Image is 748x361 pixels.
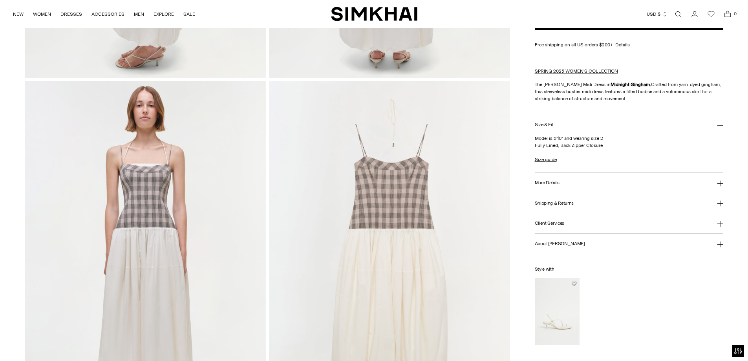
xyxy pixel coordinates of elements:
h3: Shipping & Returns [535,201,574,206]
button: Client Services [535,214,724,234]
a: MEN [134,5,144,23]
button: Size & Fit [535,115,724,135]
h3: Size & Fit [535,123,554,128]
a: ACCESSORIES [91,5,124,23]
a: WOMEN [33,5,51,23]
h3: More Details [535,180,560,185]
div: Free shipping on all US orders $200+ [535,41,724,48]
a: NEW [13,5,24,23]
h3: Client Services [535,221,565,226]
iframe: Gorgias live chat messenger [709,324,740,353]
a: SPRING 2025 WOMEN'S COLLECTION [535,68,618,74]
a: Go to the account page [687,6,702,22]
a: Details [615,41,630,48]
strong: Midnight Gingham. [611,82,651,87]
span: 0 [732,10,739,17]
button: About [PERSON_NAME] [535,234,724,254]
a: EXPLORE [154,5,174,23]
p: Model is 5'10" and wearing size 2 Fully Lined, Back Zipper Closure [535,135,724,149]
button: Add to Wishlist [572,281,576,286]
h6: Style with [535,267,724,272]
button: Shipping & Returns [535,193,724,213]
p: The [PERSON_NAME] Midi Dress in Crafted from yarn-dyed gingham, this sleeveless bustier midi dres... [535,81,724,102]
button: More Details [535,173,724,193]
a: Open search modal [670,6,686,22]
a: Size guide [535,156,557,163]
a: Wishlist [703,6,719,22]
button: USD $ [647,5,668,23]
h3: About [PERSON_NAME] [535,241,585,246]
a: SALE [183,5,195,23]
a: SIMKHAI [331,6,417,22]
img: Cedonia Kitten Heel Sandal [535,278,580,345]
a: DRESSES [60,5,82,23]
a: Open cart modal [720,6,735,22]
